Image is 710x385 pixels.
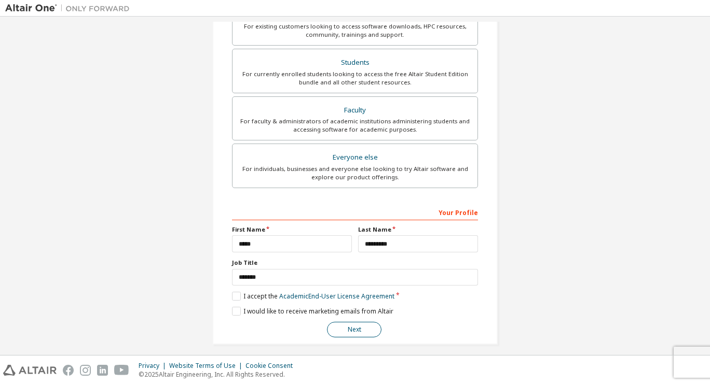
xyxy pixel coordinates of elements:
[139,362,169,370] div: Privacy
[232,225,352,234] label: First Name
[232,204,478,220] div: Your Profile
[239,165,471,181] div: For individuals, businesses and everyone else looking to try Altair software and explore our prod...
[114,365,129,376] img: youtube.svg
[327,322,381,337] button: Next
[239,117,471,134] div: For faculty & administrators of academic institutions administering students and accessing softwa...
[80,365,91,376] img: instagram.svg
[239,70,471,87] div: For currently enrolled students looking to access the free Altair Student Edition bundle and all ...
[239,150,471,165] div: Everyone else
[232,292,394,301] label: I accept the
[139,370,299,379] p: © 2025 Altair Engineering, Inc. All Rights Reserved.
[239,55,471,70] div: Students
[232,307,393,316] label: I would like to receive marketing emails from Altair
[3,365,57,376] img: altair_logo.svg
[279,292,394,301] a: Academic End-User License Agreement
[358,225,478,234] label: Last Name
[5,3,135,13] img: Altair One
[169,362,245,370] div: Website Terms of Use
[239,103,471,118] div: Faculty
[63,365,74,376] img: facebook.svg
[239,22,471,39] div: For existing customers looking to access software downloads, HPC resources, community, trainings ...
[97,365,108,376] img: linkedin.svg
[245,362,299,370] div: Cookie Consent
[232,259,478,267] label: Job Title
